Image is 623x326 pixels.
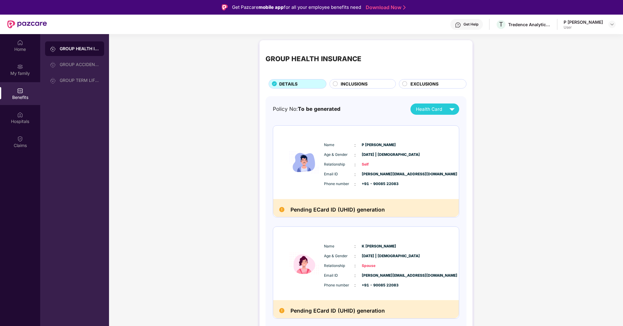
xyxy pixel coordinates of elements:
[286,233,322,294] img: icon
[362,142,392,148] span: P [PERSON_NAME]
[279,207,284,212] img: Pending
[273,105,340,113] div: Policy No:
[259,4,284,10] strong: mobile app
[290,306,385,315] h2: Pending ECard ID (UHID) generation
[324,273,354,279] span: Email ID
[60,46,99,52] div: GROUP HEALTH INSURANCE
[324,253,354,259] span: Age & Gender
[354,142,356,149] span: :
[354,181,356,188] span: :
[610,22,614,27] img: svg+xml;base64,PHN2ZyBpZD0iRHJvcGRvd24tMzJ4MzIiIHhtbG5zPSJodHRwOi8vd3d3LnczLm9yZy8yMDAwL3N2ZyIgd2...
[232,4,361,11] div: Get Pazcare for all your employee benefits need
[324,142,354,148] span: Name
[7,20,47,28] img: New Pazcare Logo
[17,64,23,70] img: svg+xml;base64,PHN2ZyB3aWR0aD0iMjAiIGhlaWdodD0iMjAiIHZpZXdCb3g9IjAgMCAyMCAyMCIgZmlsbD0ibm9uZSIgeG...
[410,103,459,115] button: Health Card
[290,205,385,214] h2: Pending ECard ID (UHID) generation
[50,46,56,52] img: svg+xml;base64,PHN2ZyB3aWR0aD0iMjAiIGhlaWdodD0iMjAiIHZpZXdCb3g9IjAgMCAyMCAyMCIgZmlsbD0ibm9uZSIgeG...
[362,282,392,288] span: +91 - 90085 22083
[362,171,392,177] span: [PERSON_NAME][EMAIL_ADDRESS][DOMAIN_NAME]
[60,78,99,83] div: GROUP TERM LIFE INSURANCE
[362,162,392,167] span: Self
[354,262,356,269] span: :
[266,54,361,64] div: GROUP HEALTH INSURANCE
[324,152,354,158] span: Age & Gender
[279,308,284,313] img: Pending
[564,19,603,25] div: P [PERSON_NAME]
[222,4,228,10] img: Logo
[463,22,478,27] div: Get Help
[354,161,356,168] span: :
[447,104,457,114] img: svg+xml;base64,PHN2ZyB4bWxucz0iaHR0cDovL3d3dy53My5vcmcvMjAwMC9zdmciIHZpZXdCb3g9IjAgMCAyNCAyNCIgd2...
[17,112,23,118] img: svg+xml;base64,PHN2ZyBpZD0iSG9zcGl0YWxzIiB4bWxucz0iaHR0cDovL3d3dy53My5vcmcvMjAwMC9zdmciIHdpZHRoPS...
[362,253,392,259] span: [DATE] | [DEMOGRAPHIC_DATA]
[324,282,354,288] span: Phone number
[50,62,56,68] img: svg+xml;base64,PHN2ZyB3aWR0aD0iMjAiIGhlaWdodD0iMjAiIHZpZXdCb3g9IjAgMCAyMCAyMCIgZmlsbD0ibm9uZSIgeG...
[298,106,340,112] span: To be generated
[324,181,354,187] span: Phone number
[17,40,23,46] img: svg+xml;base64,PHN2ZyBpZD0iSG9tZSIgeG1sbnM9Imh0dHA6Ly93d3cudzMub3JnLzIwMDAvc3ZnIiB3aWR0aD0iMjAiIG...
[324,162,354,167] span: Relationship
[366,4,404,11] a: Download Now
[279,81,297,87] span: DETAILS
[508,22,551,27] div: Tredence Analytics Solutions Private Limited
[564,25,603,30] div: User
[455,22,461,28] img: svg+xml;base64,PHN2ZyBpZD0iSGVscC0zMngzMiIgeG1sbnM9Imh0dHA6Ly93d3cudzMub3JnLzIwMDAvc3ZnIiB3aWR0aD...
[362,273,392,279] span: [PERSON_NAME][EMAIL_ADDRESS][DOMAIN_NAME]
[403,4,406,11] img: Stroke
[324,244,354,249] span: Name
[354,243,356,250] span: :
[17,88,23,94] img: svg+xml;base64,PHN2ZyBpZD0iQmVuZWZpdHMiIHhtbG5zPSJodHRwOi8vd3d3LnczLm9yZy8yMDAwL3N2ZyIgd2lkdGg9Ij...
[354,171,356,178] span: :
[362,152,392,158] span: [DATE] | [DEMOGRAPHIC_DATA]
[286,132,322,193] img: icon
[354,152,356,158] span: :
[362,263,392,269] span: Spouse
[354,253,356,259] span: :
[341,81,368,87] span: INCLUSIONS
[324,171,354,177] span: Email ID
[410,81,438,87] span: EXCLUSIONS
[362,181,392,187] span: +91 - 90085 22083
[416,106,442,113] span: Health Card
[17,136,23,142] img: svg+xml;base64,PHN2ZyBpZD0iQ2xhaW0iIHhtbG5zPSJodHRwOi8vd3d3LnczLm9yZy8yMDAwL3N2ZyIgd2lkdGg9IjIwIi...
[354,272,356,279] span: :
[324,263,354,269] span: Relationship
[362,244,392,249] span: K [PERSON_NAME]
[499,21,503,28] span: T
[60,62,99,67] div: GROUP ACCIDENTAL INSURANCE
[50,78,56,84] img: svg+xml;base64,PHN2ZyB3aWR0aD0iMjAiIGhlaWdodD0iMjAiIHZpZXdCb3g9IjAgMCAyMCAyMCIgZmlsbD0ibm9uZSIgeG...
[354,282,356,289] span: :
